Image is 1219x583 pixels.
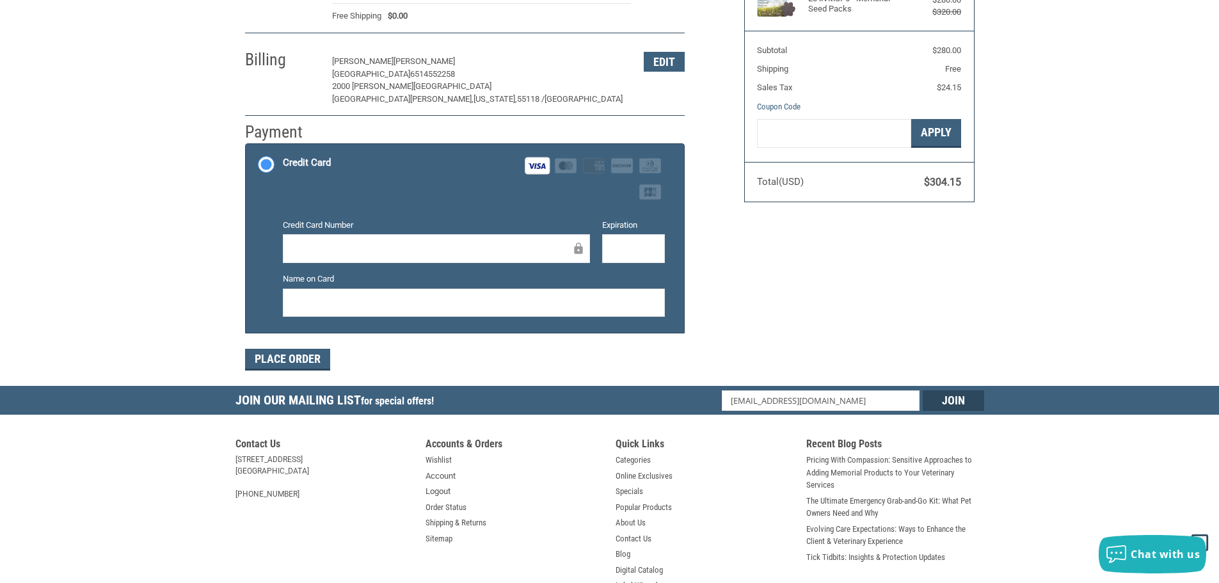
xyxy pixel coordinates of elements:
[332,94,474,104] span: [GEOGRAPHIC_DATA][PERSON_NAME],
[806,523,984,548] a: Evolving Care Expectations: Ways to Enhance the Client & Veterinary Experience
[806,495,984,520] a: The Ultimate Emergency Grab-and-Go Kit: What Pet Owners Need and Why
[757,176,804,188] span: Total (USD)
[616,438,793,454] h5: Quick Links
[426,470,456,483] a: Account
[474,94,517,104] span: [US_STATE],
[245,49,320,70] h2: Billing
[806,551,945,564] a: Tick Tidbits: Insights & Protection Updates
[283,273,665,285] label: Name on Card
[1131,547,1200,561] span: Chat with us
[235,454,413,500] address: [STREET_ADDRESS] [GEOGRAPHIC_DATA] [PHONE_NUMBER]
[616,548,630,561] a: Blog
[361,395,434,407] span: for special offers!
[757,64,788,74] span: Shipping
[722,390,920,411] input: Email
[911,119,961,148] button: Apply
[381,10,408,22] span: $0.00
[602,219,665,232] label: Expiration
[235,386,440,419] h5: Join Our Mailing List
[332,56,394,66] span: [PERSON_NAME]
[932,45,961,55] span: $280.00
[426,485,450,498] a: Logout
[616,485,643,498] a: Specials
[394,56,455,66] span: [PERSON_NAME]
[545,94,623,104] span: [GEOGRAPHIC_DATA]
[910,6,961,19] div: $320.00
[426,454,452,467] a: Wishlist
[924,176,961,188] span: $304.15
[806,438,984,454] h5: Recent Blog Posts
[757,83,792,92] span: Sales Tax
[616,470,673,483] a: Online Exclusives
[410,69,455,79] span: 6514552258
[806,454,984,491] a: Pricing With Compassion: Sensitive Approaches to Adding Memorial Products to Your Veterinary Serv...
[245,122,320,143] h2: Payment
[426,501,466,514] a: Order Status
[644,52,685,72] button: Edit
[937,83,961,92] span: $24.15
[757,45,787,55] span: Subtotal
[923,390,984,411] input: Join
[616,564,663,577] a: Digital Catalog
[245,349,330,371] button: Place Order
[426,516,486,529] a: Shipping & Returns
[616,501,672,514] a: Popular Products
[426,532,452,545] a: Sitemap
[757,119,911,148] input: Gift Certificate or Coupon Code
[426,438,603,454] h5: Accounts & Orders
[1099,535,1206,573] button: Chat with us
[517,94,545,104] span: 55118 /
[332,10,381,22] span: Free Shipping
[283,152,331,173] div: Credit Card
[332,69,410,79] span: [GEOGRAPHIC_DATA]
[757,102,801,111] a: Coupon Code
[616,516,646,529] a: About Us
[235,438,413,454] h5: Contact Us
[283,219,590,232] label: Credit Card Number
[616,454,651,467] a: Categories
[332,81,491,91] span: 2000 [PERSON_NAME][GEOGRAPHIC_DATA]
[945,64,961,74] span: Free
[616,532,651,545] a: Contact Us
